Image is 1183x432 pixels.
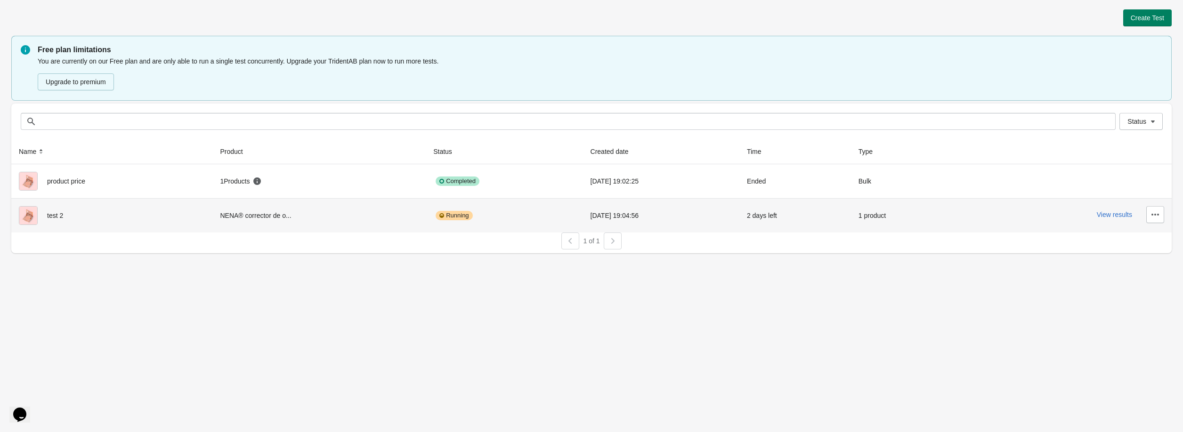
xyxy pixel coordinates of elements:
[587,143,642,160] button: Created date
[743,143,775,160] button: Time
[859,172,948,191] div: Bulk
[47,212,63,219] span: test 2
[591,206,732,225] div: [DATE] 19:04:56
[855,143,886,160] button: Type
[38,44,1162,56] p: Free plan limitations
[1131,14,1164,22] span: Create Test
[220,176,261,186] div: 1 Products
[9,394,40,423] iframe: chat widget
[15,143,49,160] button: Name
[47,177,85,185] span: product price
[220,206,418,225] div: NENA® corrector de o...
[591,172,732,191] div: [DATE] 19:02:25
[38,56,1162,91] div: You are currently on our Free plan and are only able to run a single test concurrently. Upgrade y...
[1123,9,1172,26] button: Create Test
[429,143,465,160] button: Status
[859,206,948,225] div: 1 product
[747,172,843,191] div: Ended
[583,237,600,245] span: 1 of 1
[436,211,472,220] div: Running
[747,206,843,225] div: 2 days left
[38,73,114,90] button: Upgrade to premium
[1097,211,1132,218] button: View results
[436,176,479,186] div: Completed
[1127,118,1146,125] span: Status
[1119,113,1163,130] button: Status
[216,143,256,160] button: Product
